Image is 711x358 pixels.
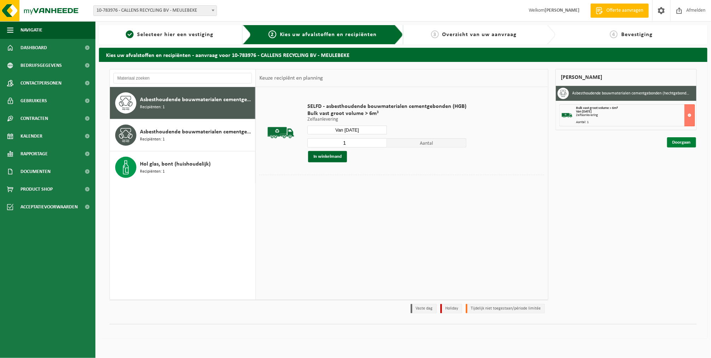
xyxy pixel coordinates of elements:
a: Offerte aanvragen [590,4,649,18]
span: Dashboard [20,39,47,57]
span: 4 [610,30,618,38]
strong: [PERSON_NAME] [545,8,580,13]
span: Gebruikers [20,92,47,110]
a: Doorgaan [667,137,696,148]
button: Asbesthoudende bouwmaterialen cementgebonden met isolatie(hechtgebonden) Recipiënten: 1 [110,119,255,151]
span: Bulk vast groot volume > 6m³ [576,106,618,110]
span: Documenten [20,163,51,180]
div: [PERSON_NAME] [556,69,697,86]
span: 10-783976 - CALLENS RECYCLING BV - MEULEBEKE [94,6,217,16]
span: Overzicht van uw aanvraag [442,32,517,37]
span: Rapportage [20,145,48,163]
span: Bevestiging [621,32,653,37]
span: Recipiënten: 1 [140,168,165,175]
li: Vaste dag [411,304,437,313]
span: Contactpersonen [20,74,61,92]
p: Zelfaanlevering [307,117,466,122]
button: Hol glas, bont (huishoudelijk) Recipiënten: 1 [110,151,255,183]
h2: Kies uw afvalstoffen en recipiënten - aanvraag voor 10-783976 - CALLENS RECYCLING BV - MEULEBEKE [99,48,707,62]
strong: Van [DATE] [576,110,592,114]
span: Kies uw afvalstoffen en recipiënten [280,32,377,37]
a: 1Selecteer hier een vestiging [102,30,237,39]
li: Holiday [440,304,462,313]
button: Asbesthoudende bouwmaterialen cementgebonden (hechtgebonden) Recipiënten: 1 [110,87,255,119]
span: Asbesthoudende bouwmaterialen cementgebonden met isolatie(hechtgebonden) [140,128,253,136]
span: Selecteer hier een vestiging [137,32,213,37]
span: Recipiënten: 1 [140,136,165,143]
span: SELFD - asbesthoudende bouwmaterialen cementgebonden (HGB) [307,103,466,110]
span: Offerte aanvragen [605,7,645,14]
span: 10-783976 - CALLENS RECYCLING BV - MEULEBEKE [93,5,217,16]
input: Materiaal zoeken [113,73,252,83]
div: Aantal: 1 [576,121,695,124]
h3: Asbesthoudende bouwmaterialen cementgebonden (hechtgebonden) [572,88,692,99]
span: Recipiënten: 1 [140,104,165,111]
span: Navigatie [20,21,42,39]
span: 3 [431,30,439,38]
span: Kalender [20,127,42,145]
span: Bedrijfsgegevens [20,57,62,74]
input: Selecteer datum [307,126,387,134]
span: Product Shop [20,180,53,198]
div: Keuze recipiënt en planning [256,69,327,87]
span: Hol glas, bont (huishoudelijk) [140,160,211,168]
div: Zelfaanlevering [576,114,695,117]
span: Contracten [20,110,48,127]
span: Bulk vast groot volume > 6m³ [307,110,466,117]
li: Tijdelijk niet toegestaan/période limitée [466,304,545,313]
span: Aantal [387,138,466,148]
span: Asbesthoudende bouwmaterialen cementgebonden (hechtgebonden) [140,96,253,104]
span: 1 [126,30,134,38]
span: 2 [269,30,276,38]
button: In winkelmand [308,151,347,162]
span: Acceptatievoorwaarden [20,198,78,216]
